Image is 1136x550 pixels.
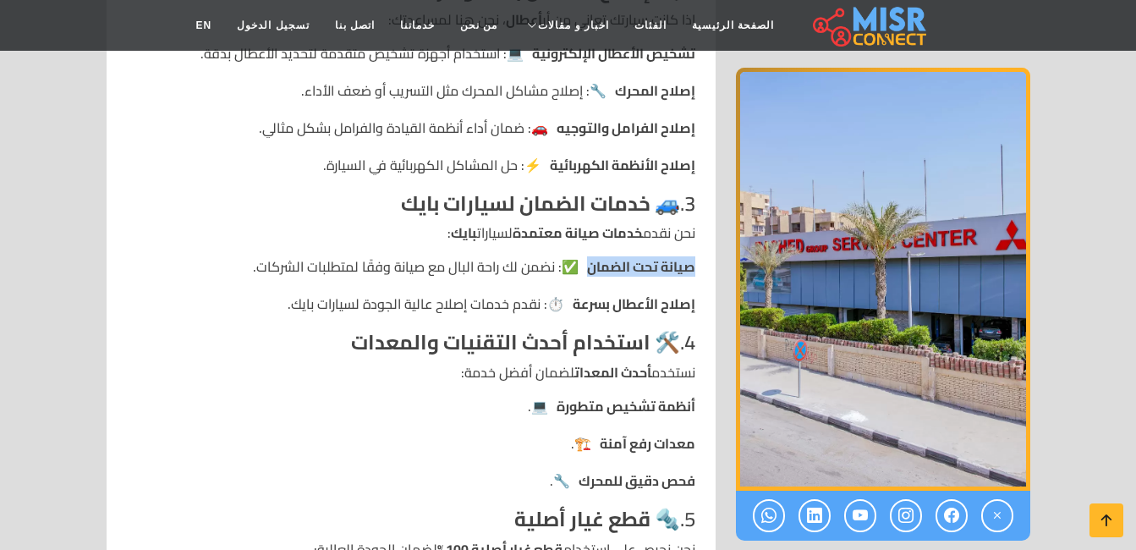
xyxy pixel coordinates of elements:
[127,508,695,532] h4: 5.
[615,80,695,101] strong: إصلاح المحرك
[574,360,651,385] strong: أحدث المعدات
[224,9,321,41] a: تسجيل الدخول
[127,223,695,243] p: نحن نقدم لسيارات :
[387,9,447,41] a: خدماتنا
[127,43,695,63] li: 💻: استخدام أجهزة تشخيص متقدمة لتحديد الأعطال بدقة.
[322,9,387,41] a: اتصل بنا
[538,18,609,33] span: اخبار و مقالات
[447,9,510,41] a: من نحن
[127,433,695,454] li: 🏗️.
[679,9,787,41] a: الصفحة الرئيسية
[127,331,695,355] h4: 4.
[401,184,680,223] strong: 🚙 خدمات الضمان لسيارات بايك
[573,294,695,314] strong: إصلاح الأعطال بسرعة
[127,396,695,416] li: 💻.
[127,192,695,217] h4: 3.
[127,256,695,277] li: ✅: نضمن لك راحة البال مع صيانة وفقًا لمتطلبات الشركات.
[622,9,679,41] a: الفئات
[127,80,695,101] li: 🔧: إصلاح مشاكل المحرك مثل التسريب أو ضعف الأداء.
[451,220,477,245] strong: بايك
[557,396,695,416] strong: أنظمة تشخيص متطورة
[127,470,695,491] li: 🔧.
[736,68,1030,491] div: 1 / 1
[510,9,622,41] a: اخبار و مقالات
[127,155,695,175] li: ⚡: حل المشاكل الكهربائية في السيارة.
[513,220,643,245] strong: خدمات صيانة معتمدة
[736,68,1030,491] img: مركز صيانة راشد جروب
[813,4,926,47] img: main.misr_connect
[514,500,680,538] strong: 🔩 قطع غيار أصلية
[184,9,225,41] a: EN
[587,256,695,277] strong: صيانة تحت الضمان
[600,433,695,454] strong: معدات رفع آمنة
[127,118,695,138] li: 🚗: ضمان أداء أنظمة القيادة والفرامل بشكل مثالي.
[351,323,680,361] strong: 🛠️ استخدام أحدث التقنيات والمعدات
[550,155,695,175] strong: إصلاح الأنظمة الكهربائية
[579,470,695,491] strong: فحص دقيق للمحرك
[127,294,695,314] li: ⏱️: نقدم خدمات إصلاح عالية الجودة لسيارات بايك.
[557,118,695,138] strong: إصلاح الفرامل والتوجيه
[127,362,695,382] p: نستخدم لضمان أفضل خدمة:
